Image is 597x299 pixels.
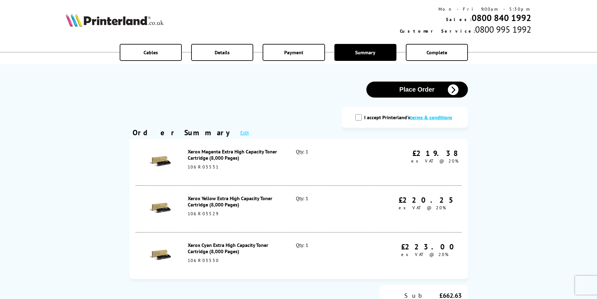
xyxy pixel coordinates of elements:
[401,252,448,257] span: ex VAT @ 20%
[427,49,447,56] span: Complete
[355,49,375,56] span: Summary
[188,148,282,161] div: Xerox Magenta Extra High Capacity Toner Cartridge (8,000 Pages)
[401,242,458,252] div: £223.00
[215,49,230,56] span: Details
[188,195,282,208] div: Xerox Yellow Extra High Capacity Toner Cartridge (8,000 Pages)
[240,130,249,136] a: Edit
[411,158,458,164] span: ex VAT @ 20%
[296,242,361,270] div: Qty: 1
[144,49,158,56] span: Cables
[411,148,458,158] div: £219.38
[400,6,531,12] div: Mon - Fri 9:00am - 5:30pm
[364,114,455,120] label: I accept Printerland's
[188,211,282,216] div: 106R03529
[188,258,282,263] div: 106R03530
[149,197,171,219] img: Xerox Yellow Extra High Capacity Toner Cartridge (8,000 Pages)
[149,151,171,173] img: Xerox Magenta Extra High Capacity Toner Cartridge (8,000 Pages)
[399,195,458,205] div: £220.25
[149,244,171,266] img: Xerox Cyan Extra High Capacity Toner Cartridge (8,000 Pages)
[472,12,531,24] a: 0800 840 1992
[188,242,282,254] div: Xerox Cyan Extra High Capacity Toner Cartridge (8,000 Pages)
[475,24,531,35] span: 0800 995 1992
[410,114,452,120] a: modal_tc
[284,49,303,56] span: Payment
[296,195,361,223] div: Qty: 1
[366,82,468,98] button: Place Order
[296,148,361,176] div: Qty: 1
[400,28,475,34] span: Customer Service:
[399,205,446,211] span: ex VAT @ 20%
[188,164,282,170] div: 106R03531
[66,13,164,27] img: Printerland Logo
[446,17,472,22] span: Sales:
[133,128,234,137] div: Order Summary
